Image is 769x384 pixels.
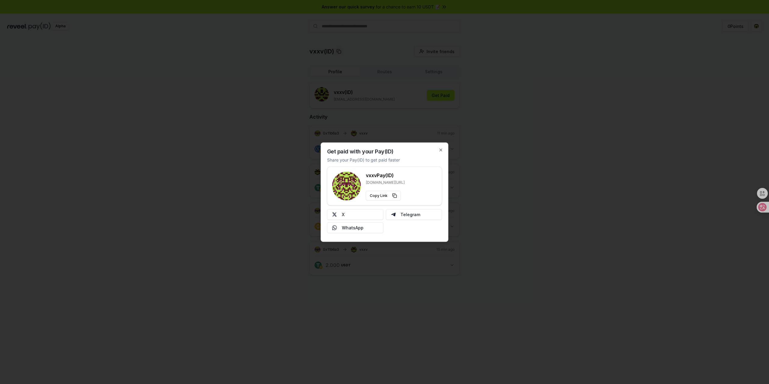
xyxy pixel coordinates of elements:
[366,191,401,200] button: Copy Link
[332,212,337,217] img: X
[327,149,394,154] h2: Get paid with your Pay(ID)
[391,212,396,217] img: Telegram
[327,209,384,220] button: X
[386,209,442,220] button: Telegram
[366,171,405,179] h3: vxxv Pay(ID)
[332,225,337,230] img: Whatsapp
[327,156,400,163] p: Share your Pay(ID) to get paid faster
[327,222,384,233] button: WhatsApp
[366,180,405,185] p: [DOMAIN_NAME][URL]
